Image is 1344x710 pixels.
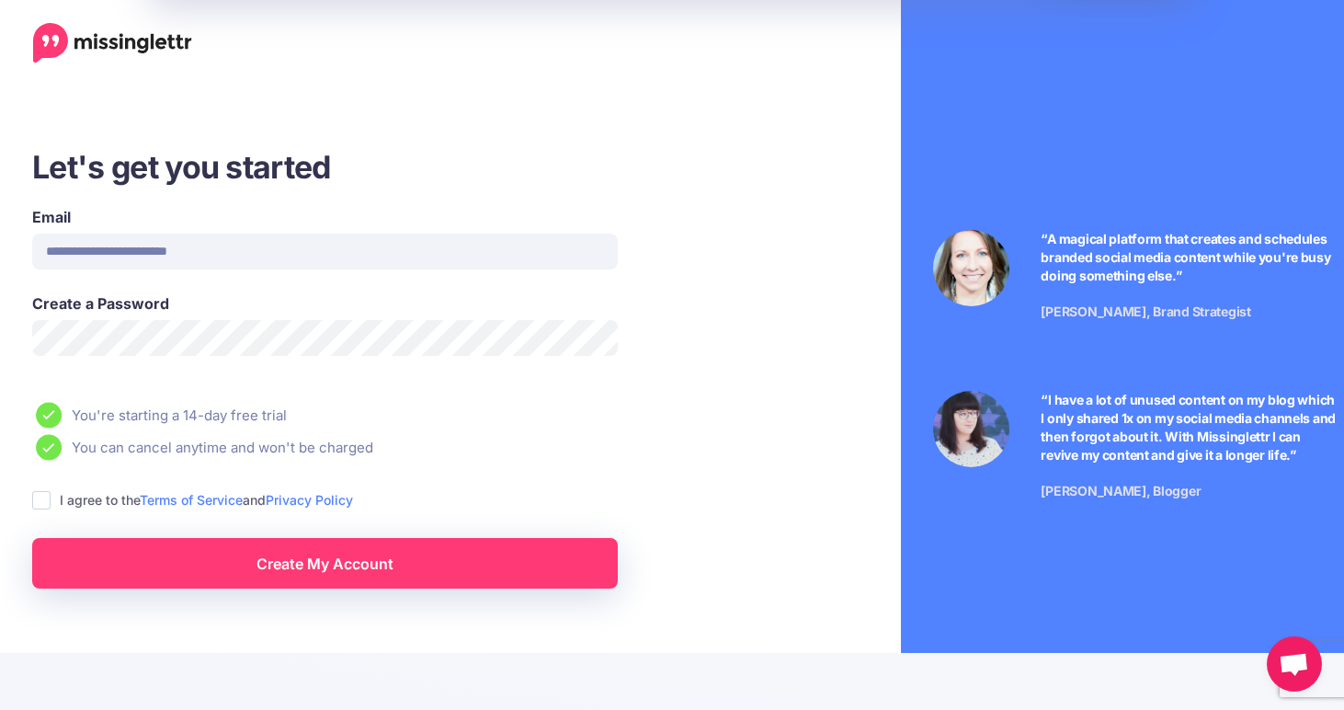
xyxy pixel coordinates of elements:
p: “I have a lot of unused content on my blog which I only shared 1x on my social media channels and... [1041,391,1338,464]
div: Open chat [1267,636,1322,692]
span: [PERSON_NAME], Brand Strategist [1041,303,1250,319]
label: Create a Password [32,292,618,315]
a: Home [33,23,192,63]
li: You can cancel anytime and won't be charged [32,434,740,461]
img: Testimonial by Laura Stanik [933,230,1009,306]
label: Email [32,206,618,228]
a: Privacy Policy [266,492,353,508]
a: Terms of Service [140,492,243,508]
span: [PERSON_NAME], Blogger [1041,483,1201,498]
a: Create My Account [32,538,618,589]
img: Testimonial by Jeniffer Kosche [933,391,1009,467]
li: You're starting a 14-day free trial [32,402,740,429]
p: “A magical platform that creates and schedules branded social media content while you're busy doi... [1041,230,1338,285]
h3: Let's get you started [32,146,740,188]
label: I agree to the and [60,489,353,510]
